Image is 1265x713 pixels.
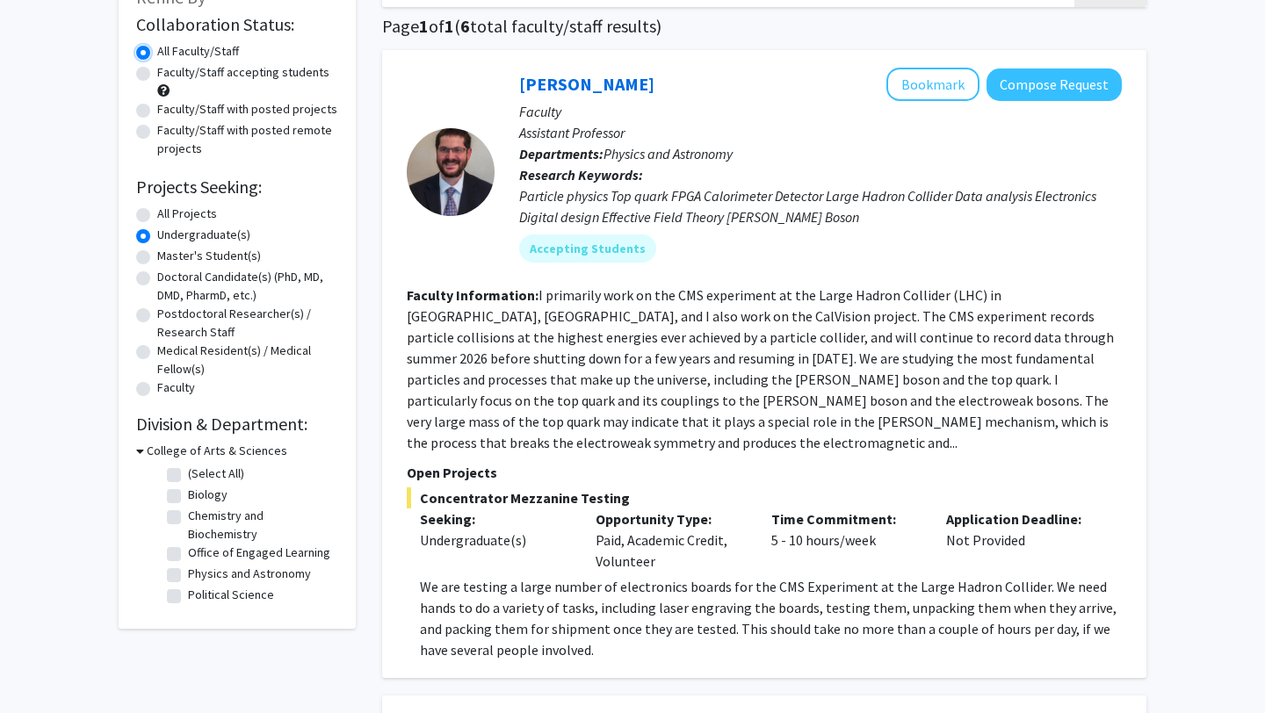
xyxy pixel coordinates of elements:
p: Time Commitment: [771,508,921,529]
label: Faculty/Staff accepting students [157,63,329,82]
label: Faculty [157,378,195,397]
label: Physics and Astronomy [188,565,311,583]
label: Faculty/Staff with posted remote projects [157,121,338,158]
span: Physics and Astronomy [604,145,733,162]
mat-chip: Accepting Students [519,234,656,263]
label: Undergraduate(s) [157,226,250,244]
b: Departments: [519,145,604,162]
div: 5 - 10 hours/week [758,508,934,572]
span: 1 [419,15,429,37]
span: 6 [460,15,470,37]
label: Postdoctoral Researcher(s) / Research Staff [157,305,338,342]
p: Open Projects [407,462,1122,483]
label: Chemistry and Biochemistry [188,507,334,544]
label: Biology [188,486,228,504]
p: We are testing a large number of electronics boards for the CMS Experiment at the Large Hadron Co... [420,576,1122,660]
span: 1 [445,15,454,37]
h3: College of Arts & Sciences [147,442,287,460]
label: Office of Engaged Learning [188,544,330,562]
div: Not Provided [933,508,1109,572]
label: Medical Resident(s) / Medical Fellow(s) [157,342,338,378]
fg-read-more: I primarily work on the CMS experiment at the Large Hadron Collider (LHC) in [GEOGRAPHIC_DATA], [... [407,286,1114,451]
p: Seeking: [420,508,569,529]
button: Add Jon Wilson to Bookmarks [886,68,979,101]
label: Master's Student(s) [157,247,261,265]
p: Assistant Professor [519,122,1122,143]
div: Undergraduate(s) [420,529,569,551]
p: Opportunity Type: [596,508,745,529]
div: Paid, Academic Credit, Volunteer [582,508,758,572]
label: Political Science [188,586,274,604]
button: Compose Request to Jon Wilson [987,68,1122,101]
label: Faculty/Staff with posted projects [157,100,337,119]
label: Doctoral Candidate(s) (PhD, MD, DMD, PharmD, etc.) [157,268,338,305]
h2: Division & Department: [136,414,338,435]
b: Research Keywords: [519,166,643,184]
span: Concentrator Mezzanine Testing [407,487,1122,508]
h2: Projects Seeking: [136,176,338,198]
p: Faculty [519,101,1122,122]
label: All Faculty/Staff [157,42,239,61]
div: Particle physics Top quark FPGA Calorimeter Detector Large Hadron Collider Data analysis Electron... [519,185,1122,227]
h2: Collaboration Status: [136,14,338,35]
b: Faculty Information: [407,286,539,304]
label: (Select All) [188,465,244,483]
iframe: Chat [13,634,75,700]
h1: Page of ( total faculty/staff results) [382,16,1146,37]
a: [PERSON_NAME] [519,73,654,95]
p: Application Deadline: [946,508,1095,529]
label: All Projects [157,205,217,223]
